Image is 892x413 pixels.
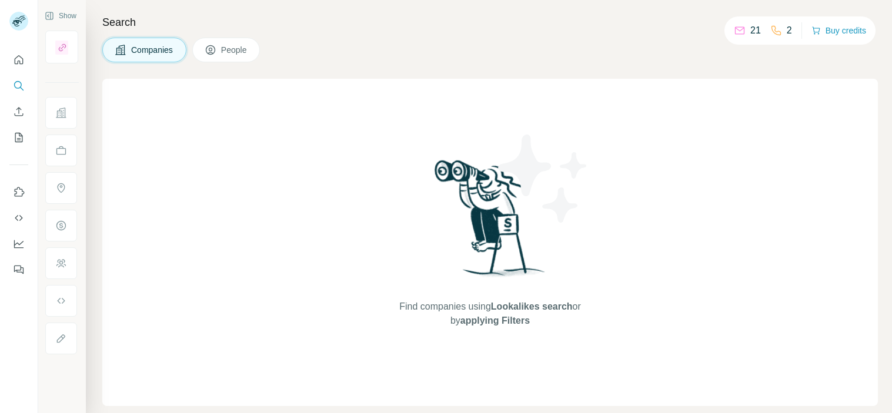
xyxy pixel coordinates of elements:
button: Quick start [9,49,28,70]
button: Feedback [9,259,28,280]
button: Use Surfe API [9,207,28,229]
span: Lookalikes search [491,301,573,311]
p: 2 [787,23,792,38]
img: Surfe Illustration - Woman searching with binoculars [429,157,552,288]
button: Show [36,7,85,25]
button: Enrich CSV [9,101,28,122]
button: Buy credits [811,22,866,39]
p: 21 [750,23,761,38]
span: applying Filters [460,315,530,325]
img: Surfe Illustration - Stars [490,126,596,231]
span: People [221,44,248,56]
button: Search [9,75,28,96]
h4: Search [102,14,878,31]
button: My lists [9,127,28,148]
span: Companies [131,44,174,56]
span: Find companies using or by [396,300,584,328]
button: Use Surfe on LinkedIn [9,182,28,203]
button: Dashboard [9,233,28,254]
